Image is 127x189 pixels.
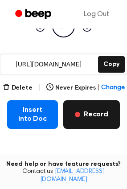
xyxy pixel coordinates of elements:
a: Log Out [75,4,118,25]
span: Change [101,83,124,93]
span: | [38,82,41,93]
button: Never Expires|Change [46,83,125,93]
button: Record [63,100,120,129]
button: Insert into Doc [7,100,58,129]
a: Beep [9,6,59,23]
a: [EMAIL_ADDRESS][DOMAIN_NAME] [40,168,105,183]
span: Contact us [5,168,122,184]
button: Copy [98,56,124,73]
button: Delete [3,83,33,93]
span: | [97,83,99,93]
